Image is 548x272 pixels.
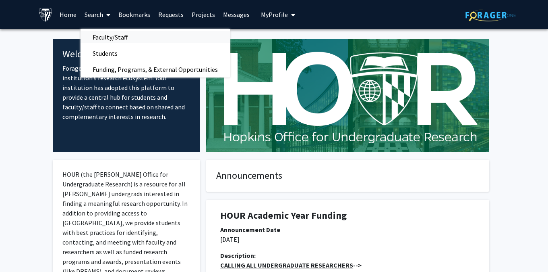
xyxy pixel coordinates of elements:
[219,0,254,29] a: Messages
[81,47,230,59] a: Students
[6,236,34,266] iframe: Chat
[81,0,114,29] a: Search
[220,251,475,260] div: Description:
[465,9,516,21] img: ForagerOne Logo
[220,225,475,234] div: Announcement Date
[188,0,219,29] a: Projects
[56,0,81,29] a: Home
[220,234,475,244] p: [DATE]
[206,39,489,152] img: Cover Image
[81,63,230,75] a: Funding, Programs, & External Opportunities
[216,170,479,182] h4: Announcements
[220,210,475,222] h1: HOUR Academic Year Funding
[81,29,140,45] span: Faculty/Staff
[62,63,191,121] p: ForagerOne provides an entry point into our institution’s research ecosystem. Your institution ha...
[220,261,353,269] u: CALLING ALL UNDERGRADUATE RESEARCHERS
[261,10,288,19] span: My Profile
[114,0,154,29] a: Bookmarks
[81,45,130,61] span: Students
[220,261,362,269] strong: -->
[62,48,191,60] h4: Welcome to ForagerOne
[81,31,230,43] a: Faculty/Staff
[81,61,230,77] span: Funding, Programs, & External Opportunities
[154,0,188,29] a: Requests
[39,8,53,22] img: Johns Hopkins University Logo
